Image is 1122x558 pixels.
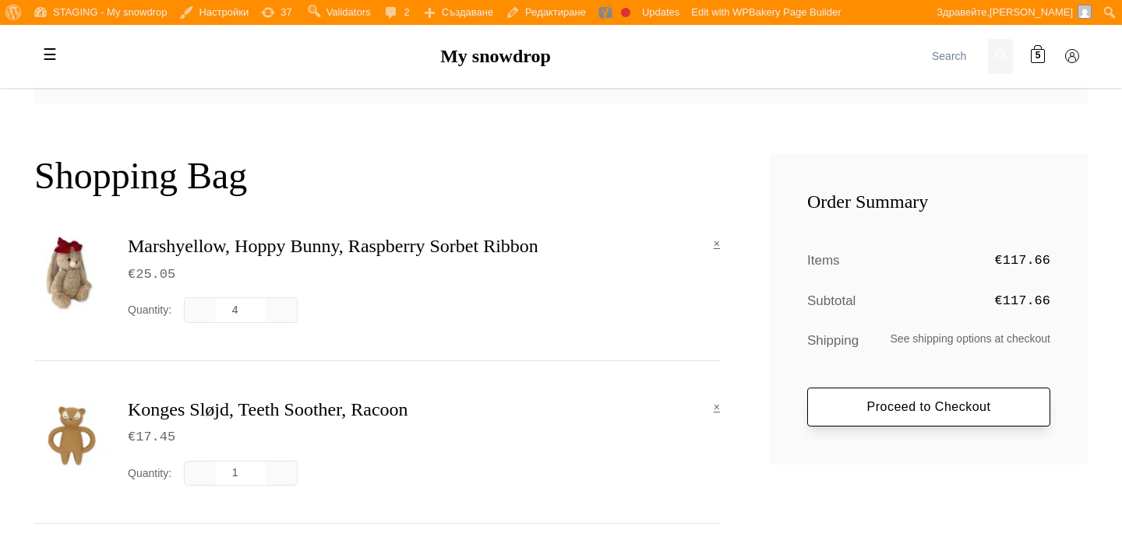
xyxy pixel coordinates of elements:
[714,398,720,416] a: Remove this item
[185,298,216,321] button: −
[128,465,171,482] span: Quantity:
[807,191,1050,213] h3: Order Summary
[34,39,65,70] label: Toggle mobile menu
[266,461,297,485] button: +
[1022,40,1053,72] a: 5
[128,267,175,282] span: 25.05
[926,39,988,74] input: Search
[34,153,720,198] h1: Shopping Bag
[807,330,859,351] span: Shipping
[891,330,1050,351] span: See shipping options at checkout
[714,235,720,252] a: Remove this item
[990,6,1073,18] span: [PERSON_NAME]
[128,430,175,444] span: 17.45
[34,398,109,473] img: Гумена бебешка гризалка под формата на животно от 100% естествен каучук с релефни текстури за мно...
[266,298,297,321] button: +
[185,461,216,485] button: −
[807,388,1050,426] a: Proceed to Checkout
[995,293,1003,308] span: €
[440,46,551,66] a: My snowdrop
[621,8,630,17] div: Focus keyphrase not set
[128,236,538,256] a: Marshyellow, Hoppy Bunny, Raspberry Sorbet Ribbon
[995,253,1003,268] span: €
[128,399,408,419] a: Konges Sløjd, Teeth Soother, Racoon
[807,290,856,311] span: Subtotal
[995,253,1050,268] span: 117.66
[995,293,1050,308] span: 117.66
[128,430,136,444] span: €
[128,301,171,318] span: Quantity:
[128,267,136,282] span: €
[1036,49,1041,64] span: 5
[807,250,840,271] span: Items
